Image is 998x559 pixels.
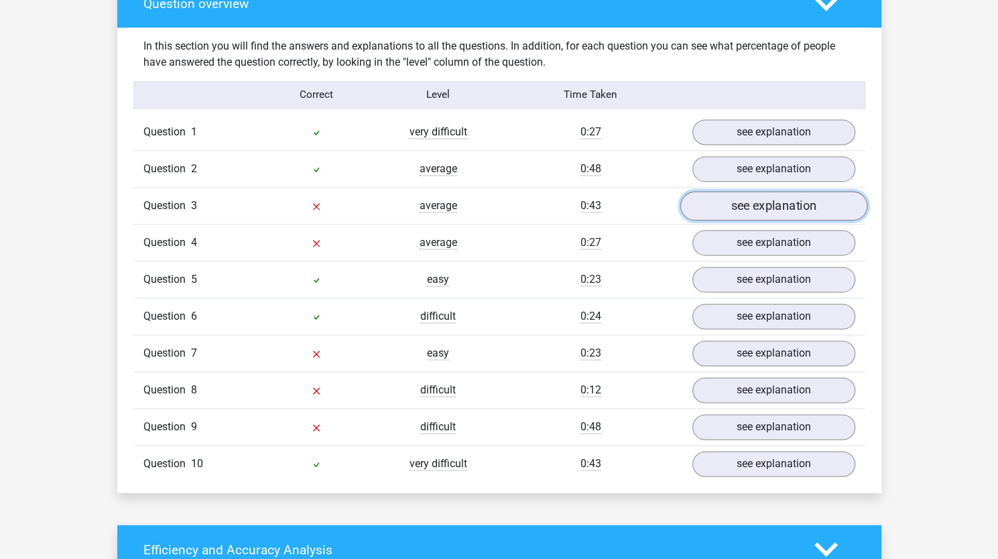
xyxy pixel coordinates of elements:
[692,377,855,403] a: see explanation
[580,236,601,249] span: 0:27
[191,383,197,396] span: 8
[143,124,191,140] span: Question
[143,456,191,472] span: Question
[580,420,601,434] span: 0:48
[580,457,601,471] span: 0:43
[191,125,197,138] span: 1
[420,383,456,397] span: difficult
[580,125,601,139] span: 0:27
[143,235,191,251] span: Question
[143,345,191,361] span: Question
[692,414,855,440] a: see explanation
[692,304,855,329] a: see explanation
[420,162,457,176] span: average
[420,310,456,323] span: difficult
[143,161,191,177] span: Question
[410,125,467,139] span: very difficult
[499,87,682,103] div: Time Taken
[191,273,197,286] span: 5
[143,419,191,435] span: Question
[420,199,457,212] span: average
[255,87,377,103] div: Correct
[420,420,456,434] span: difficult
[377,87,499,103] div: Level
[191,420,197,433] span: 9
[692,340,855,366] a: see explanation
[692,230,855,255] a: see explanation
[143,308,191,324] span: Question
[692,267,855,292] a: see explanation
[143,198,191,214] span: Question
[692,156,855,182] a: see explanation
[410,457,467,471] span: very difficult
[580,347,601,360] span: 0:23
[427,273,449,286] span: easy
[191,310,197,322] span: 6
[580,199,601,212] span: 0:43
[191,162,197,175] span: 2
[143,382,191,398] span: Question
[143,271,191,288] span: Question
[191,457,203,470] span: 10
[680,191,867,221] a: see explanation
[133,38,865,70] div: In this section you will find the answers and explanations to all the questions. In addition, for...
[420,236,457,249] span: average
[143,542,794,557] h4: Efficiency and Accuracy Analysis
[427,347,449,360] span: easy
[191,199,197,212] span: 3
[692,451,855,477] a: see explanation
[191,236,197,249] span: 4
[692,119,855,145] a: see explanation
[580,162,601,176] span: 0:48
[580,310,601,323] span: 0:24
[191,347,197,359] span: 7
[580,273,601,286] span: 0:23
[580,383,601,397] span: 0:12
